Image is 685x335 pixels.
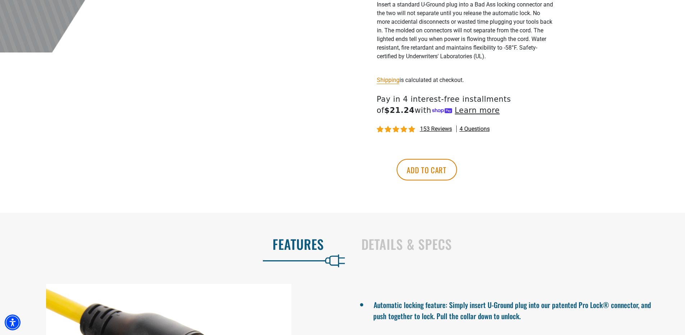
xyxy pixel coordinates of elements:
[373,298,660,321] li: Automatic locking feature: Simply insert U-Ground plug into our patented Pro Lock® connector, and...
[377,75,553,85] div: is calculated at checkout.
[361,237,670,252] h2: Details & Specs
[377,126,416,133] span: 4.87 stars
[15,237,324,252] h2: Features
[377,1,553,60] span: nsert a standard U-Ground plug into a Bad Ass locking connector and the two will not separate unt...
[5,315,20,330] div: Accessibility Menu
[377,77,399,83] a: Shipping
[377,0,553,69] div: I
[420,125,452,132] span: 153 reviews
[397,159,457,180] button: Add to cart
[460,125,490,133] span: 4 questions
